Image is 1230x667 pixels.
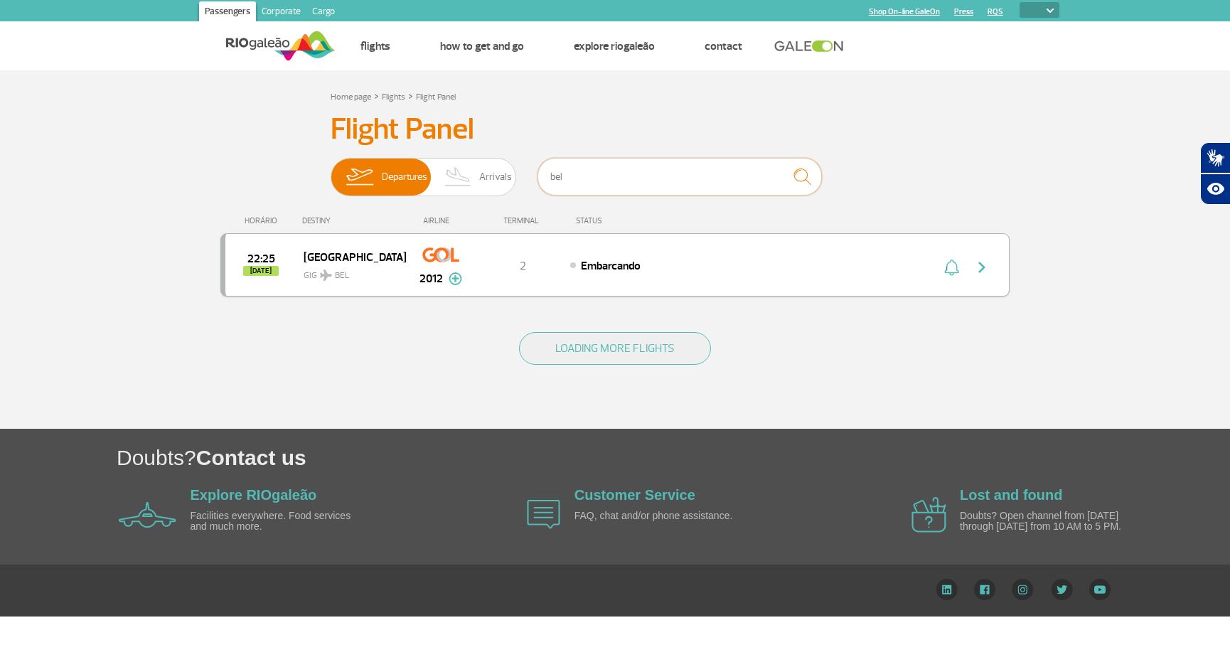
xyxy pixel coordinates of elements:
img: LinkedIn [936,579,958,600]
span: Embarcando [581,259,641,273]
a: Home page [331,92,371,102]
span: Departures [382,159,427,196]
img: seta-direita-painel-voo.svg [973,259,990,276]
img: sino-painel-voo.svg [944,259,959,276]
a: > [408,87,413,104]
a: Flights [382,92,405,102]
img: airplane icon [527,500,560,529]
img: Twitter [1051,579,1073,600]
a: Lost and found [960,487,1062,503]
span: 2025-09-29 22:25:00 [247,254,275,264]
a: Press [954,7,973,16]
a: Cargo [306,1,341,24]
a: Customer Service [574,487,695,503]
div: TERMINAL [476,216,569,225]
span: GIG [304,262,395,282]
a: Explore RIOgaleão [191,487,317,503]
img: mais-info-painel-voo.svg [449,272,462,285]
span: [DATE] [243,266,279,276]
img: slider-desembarque [437,159,479,196]
img: slider-embarque [337,159,382,196]
a: > [374,87,379,104]
button: LOADING MORE FLIGHTS [519,332,711,365]
p: Facilities everywhere. Food services and much more. [191,511,354,533]
a: Flight Panel [416,92,456,102]
span: [GEOGRAPHIC_DATA] [304,247,395,266]
a: Flights [360,39,390,53]
img: YouTube [1089,579,1111,600]
a: Explore RIOgaleão [574,39,655,53]
img: destiny_airplane.svg [320,270,332,281]
span: 2012 [419,270,443,287]
img: airplane icon [119,502,176,528]
span: Arrivals [479,159,512,196]
div: DESTINY [302,216,406,225]
span: Contact us [196,446,306,469]
p: Doubts? Open channel from [DATE] through [DATE] from 10 AM to 5 PM. [960,511,1123,533]
span: BEL [335,270,349,282]
button: Abrir tradutor de língua de sinais. [1200,142,1230,174]
a: RQS [988,7,1003,16]
a: How to get and go [440,39,524,53]
a: Passengers [199,1,256,24]
h3: Flight Panel [331,112,899,147]
div: HORÁRIO [225,216,302,225]
img: Instagram [1012,579,1034,600]
input: Flight, city or airline [538,158,822,196]
img: Facebook [974,579,995,600]
h1: Doubts? [117,443,1230,472]
a: Contact [705,39,742,53]
span: 2 [520,259,526,273]
img: airplane icon [911,497,946,533]
a: Shop On-line GaleOn [869,7,940,16]
a: Corporate [256,1,306,24]
button: Abrir recursos assistivos. [1200,174,1230,205]
div: AIRLINE [405,216,476,225]
div: STATUS [569,216,685,225]
div: Plugin de acessibilidade da Hand Talk. [1200,142,1230,205]
p: FAQ, chat and/or phone assistance. [574,511,738,521]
